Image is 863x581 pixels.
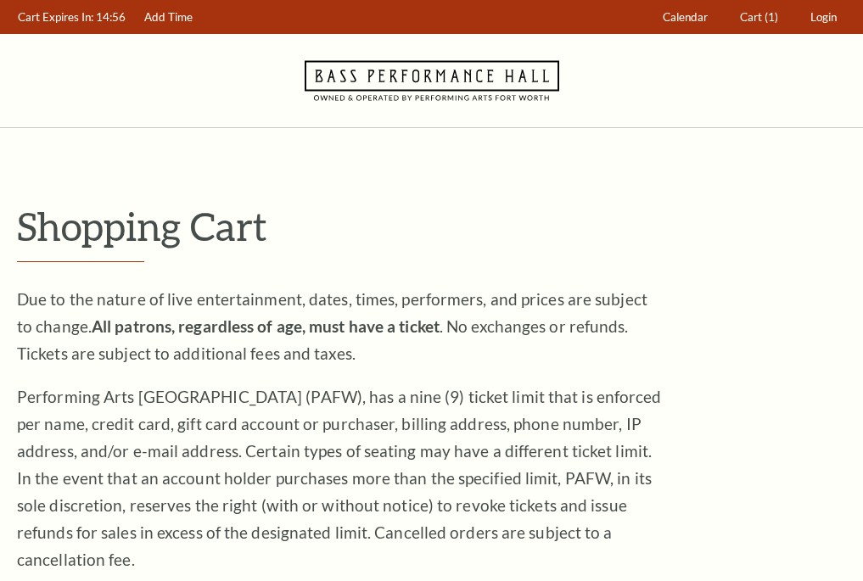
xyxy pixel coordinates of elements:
[96,10,126,24] span: 14:56
[663,10,708,24] span: Calendar
[655,1,716,34] a: Calendar
[17,204,846,248] p: Shopping Cart
[732,1,787,34] a: Cart (1)
[765,10,778,24] span: (1)
[137,1,201,34] a: Add Time
[17,289,647,363] span: Due to the nature of live entertainment, dates, times, performers, and prices are subject to chan...
[17,383,662,573] p: Performing Arts [GEOGRAPHIC_DATA] (PAFW), has a nine (9) ticket limit that is enforced per name, ...
[803,1,845,34] a: Login
[810,10,837,24] span: Login
[92,316,440,336] strong: All patrons, regardless of age, must have a ticket
[740,10,762,24] span: Cart
[18,10,93,24] span: Cart Expires In:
